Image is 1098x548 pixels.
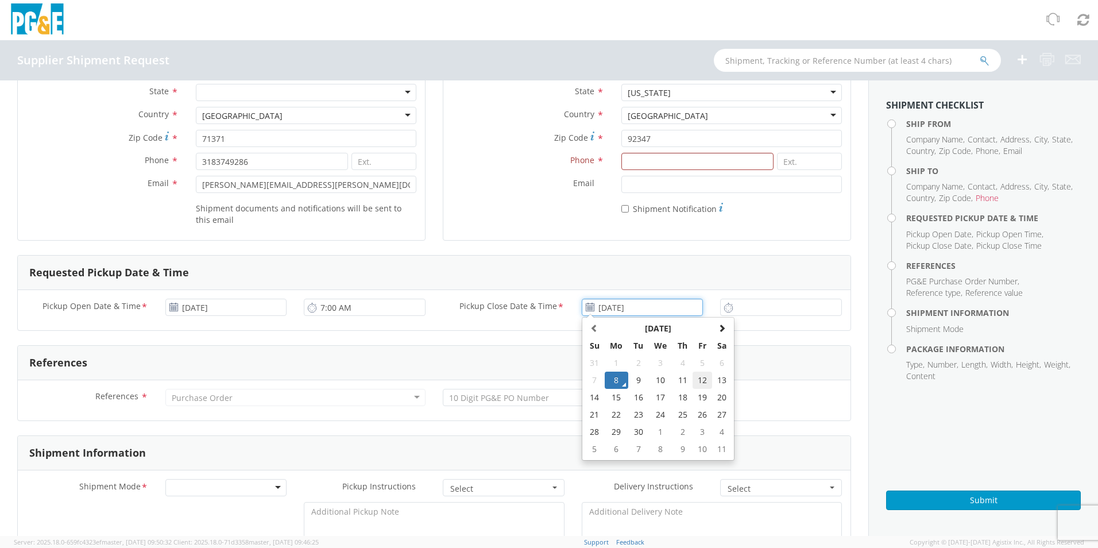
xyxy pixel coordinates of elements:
[1052,181,1073,192] li: ,
[906,229,973,240] li: ,
[886,491,1081,510] button: Submit
[906,134,963,145] span: Company Name
[628,110,708,122] div: [GEOGRAPHIC_DATA]
[961,359,988,371] li: ,
[906,276,1018,287] span: PG&E Purchase Order Number
[202,110,283,122] div: [GEOGRAPHIC_DATA]
[906,214,1081,222] h4: Requested Pickup Date & Time
[564,109,594,119] span: Country
[712,337,732,354] th: Sa
[728,483,827,495] span: Select
[621,201,723,215] label: Shipment Notification
[927,359,958,371] li: ,
[173,538,319,546] span: Client: 2025.18.0-71d3358
[605,389,629,406] td: 15
[991,359,1011,370] span: Width
[906,145,936,157] li: ,
[648,406,672,423] td: 24
[443,479,565,496] button: Select
[605,441,629,458] td: 6
[906,287,961,298] span: Reference type
[906,371,935,381] span: Content
[590,324,598,332] span: Previous Month
[976,145,1000,157] li: ,
[1034,181,1049,192] li: ,
[1000,134,1031,145] li: ,
[614,481,693,492] span: Delivery Instructions
[906,345,1081,353] h4: Package Information
[342,481,416,492] span: Pickup Instructions
[968,134,998,145] li: ,
[720,479,842,496] button: Select
[149,86,169,97] span: State
[976,192,999,203] span: Phone
[95,391,138,402] span: References
[459,300,557,314] span: Pickup Close Date & Time
[648,372,672,389] td: 10
[249,538,319,546] span: master, [DATE] 09:46:25
[672,441,693,458] td: 9
[628,406,648,423] td: 23
[29,447,146,459] h3: Shipment Information
[628,423,648,441] td: 30
[605,320,712,337] th: Select Month
[1044,359,1070,371] li: ,
[886,99,984,111] strong: Shipment Checklist
[927,359,957,370] span: Number
[605,406,629,423] td: 22
[976,229,1042,240] span: Pickup Open Time
[906,240,972,251] span: Pickup Close Date
[714,49,1001,72] input: Shipment, Tracking or Reference Number (at least 4 chars)
[910,538,1084,547] span: Copyright © [DATE]-[DATE] Agistix Inc., All Rights Reserved
[605,354,629,372] td: 1
[628,354,648,372] td: 2
[585,406,605,423] td: 21
[906,359,925,371] li: ,
[906,229,972,240] span: Pickup Open Date
[621,205,629,213] input: Shipment Notification
[939,192,973,204] li: ,
[628,441,648,458] td: 7
[1034,134,1049,145] li: ,
[1044,359,1069,370] span: Weight
[1016,359,1039,370] span: Height
[712,423,732,441] td: 4
[145,155,169,165] span: Phone
[14,538,172,546] span: Server: 2025.18.0-659fc4323ef
[906,181,963,192] span: Company Name
[628,87,671,99] div: [US_STATE]
[42,300,141,314] span: Pickup Open Date & Time
[102,538,172,546] span: master, [DATE] 09:50:32
[554,132,588,143] span: Zip Code
[138,109,169,119] span: Country
[605,423,629,441] td: 29
[672,389,693,406] td: 18
[443,389,703,406] input: 10 Digit PG&E PO Number
[939,192,971,203] span: Zip Code
[585,337,605,354] th: Su
[968,134,996,145] span: Contact
[616,538,644,546] a: Feedback
[450,483,550,495] span: Select
[906,240,973,252] li: ,
[976,240,1042,251] span: Pickup Close Time
[693,389,712,406] td: 19
[693,441,712,458] td: 10
[939,145,971,156] span: Zip Code
[672,337,693,354] th: Th
[991,359,1013,371] li: ,
[712,389,732,406] td: 20
[718,324,726,332] span: Next Month
[777,153,842,170] input: Ext.
[648,354,672,372] td: 3
[906,134,965,145] li: ,
[129,132,163,143] span: Zip Code
[906,359,923,370] span: Type
[628,337,648,354] th: Tu
[1034,134,1047,145] span: City
[906,167,1081,175] h4: Ship To
[1034,181,1047,192] span: City
[906,308,1081,317] h4: Shipment Information
[712,441,732,458] td: 11
[573,177,594,188] span: Email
